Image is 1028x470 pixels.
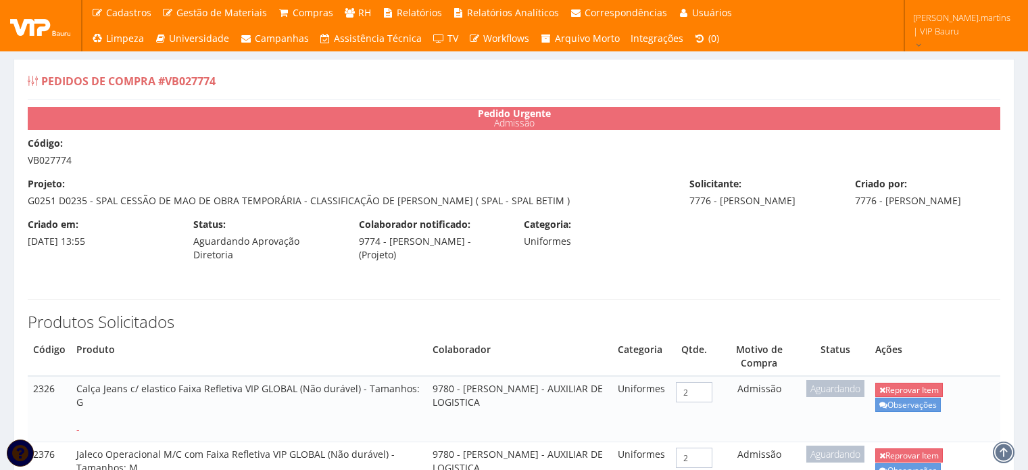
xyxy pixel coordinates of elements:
[86,26,149,51] a: Limpeza
[612,376,670,442] td: Uniformes
[149,26,235,51] a: Universidade
[18,218,183,248] div: [DATE] 13:55
[28,376,71,442] td: 2326
[689,177,741,191] label: Solicitante:
[358,6,371,19] span: RH
[18,137,1010,167] div: VB027774
[427,337,612,376] th: Colaborador
[483,32,529,45] span: Workflows
[689,26,725,51] a: (0)
[514,218,679,248] div: Uniformes
[535,26,625,51] a: Arquivo Morto
[41,74,216,89] span: Pedidos de Compra #VB027774
[806,380,864,397] span: Aguardando
[71,376,427,442] td: Calça Jeans c/ elastico Faixa Refletiva VIP GLOBAL (Não durável) - Tamanhos: G
[176,6,267,19] span: Gestão de Materiais
[625,26,689,51] a: Integrações
[806,446,864,463] span: Aguardando
[10,16,71,36] img: logo
[692,6,732,19] span: Usuários
[359,235,504,262] p: 9774 - [PERSON_NAME] - (Projeto)
[76,423,80,436] span: -
[193,218,226,231] label: Status:
[169,32,229,45] span: Universidade
[106,6,151,19] span: Cadastros
[670,337,718,376] th: Quantidade
[467,6,559,19] span: Relatórios Analíticos
[28,107,1000,130] div: Admissão
[359,218,470,231] label: Colaborador notificado:
[524,218,571,231] label: Categoria:
[28,177,65,191] label: Projeto:
[28,337,71,376] th: Código
[427,26,464,51] a: TV
[478,107,551,120] strong: Pedido Urgente
[801,337,870,376] th: Status
[314,26,428,51] a: Assistência Técnica
[28,313,1000,331] h3: Produtos Solicitados
[18,177,679,208] div: G0251 D0235 - SPAL CESSÃO DE MAO DE OBRA TEMPORÁRIA - CLASSIFICAÇÃO DE [PERSON_NAME] ( SPAL - SPA...
[718,337,801,376] th: Motivo de Compra
[183,218,349,262] div: Aguardando Aprovação Diretoria
[585,6,667,19] span: Correspondências
[845,177,1010,208] div: 7776 - [PERSON_NAME]
[28,218,78,231] label: Criado em:
[631,32,683,45] span: Integrações
[555,32,620,45] span: Arquivo Morto
[293,6,333,19] span: Compras
[397,6,442,19] span: Relatórios
[913,11,1010,38] span: [PERSON_NAME].martins | VIP Bauru
[875,398,941,412] a: Observações
[708,32,719,45] span: (0)
[447,32,458,45] span: TV
[464,26,535,51] a: Workflows
[875,383,943,397] a: Reprovar Item
[235,26,314,51] a: Campanhas
[875,448,943,463] a: Reprovar Item
[71,337,427,376] th: Produto
[427,376,612,442] td: 9780 - [PERSON_NAME] - AUXILIAR DE LOGISTICA
[28,137,63,150] label: Código:
[679,177,845,208] div: 7776 - [PERSON_NAME]
[870,337,1000,376] th: Ações
[855,177,907,191] label: Criado por:
[334,32,422,45] span: Assistência Técnica
[718,376,801,442] td: Admissão
[255,32,309,45] span: Campanhas
[106,32,144,45] span: Limpeza
[612,337,670,376] th: Categoria do Produto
